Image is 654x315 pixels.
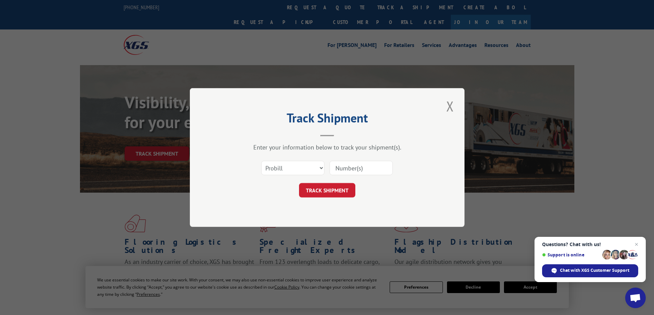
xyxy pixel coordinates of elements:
[299,183,355,197] button: TRACK SHIPMENT
[560,267,629,274] span: Chat with XGS Customer Support
[224,143,430,151] div: Enter your information below to track your shipment(s).
[542,252,600,257] span: Support is online
[625,288,646,308] a: Open chat
[542,264,638,277] span: Chat with XGS Customer Support
[330,161,393,175] input: Number(s)
[224,113,430,126] h2: Track Shipment
[542,242,638,247] span: Questions? Chat with us!
[444,97,456,116] button: Close modal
